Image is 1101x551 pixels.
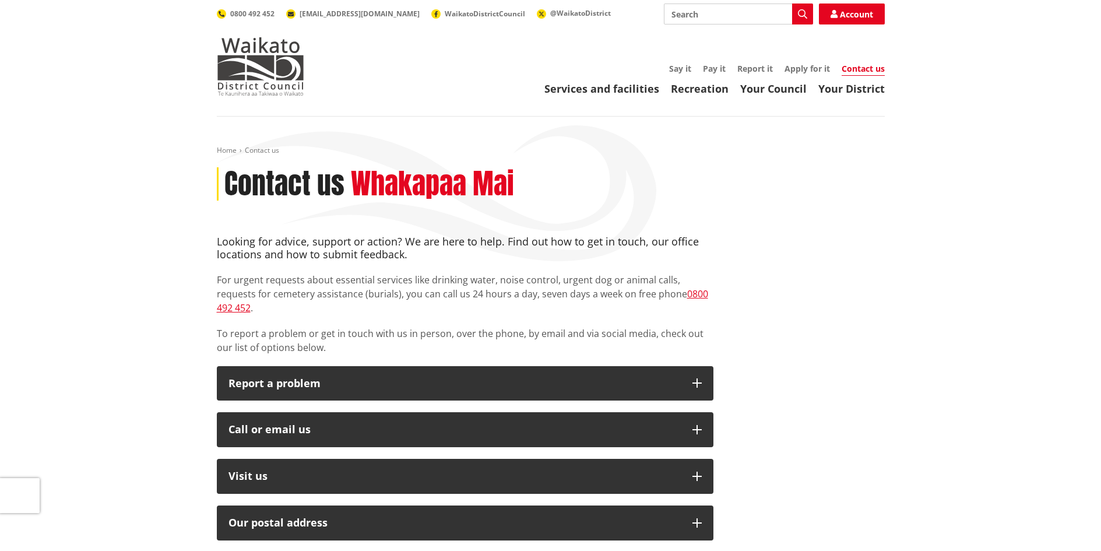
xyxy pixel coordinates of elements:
a: Say it [669,63,691,74]
p: Visit us [228,471,681,482]
p: To report a problem or get in touch with us in person, over the phone, by email and via social me... [217,327,713,355]
a: Recreation [671,82,729,96]
h2: Whakapaa Mai [351,167,514,201]
h4: Looking for advice, support or action? We are here to help. Find out how to get in touch, our off... [217,236,713,261]
a: Services and facilities [544,82,659,96]
h2: Our postal address [228,517,681,529]
span: 0800 492 452 [230,9,275,19]
span: [EMAIL_ADDRESS][DOMAIN_NAME] [300,9,420,19]
input: Search input [664,3,813,24]
button: Call or email us [217,412,713,447]
a: Contact us [842,63,885,76]
a: Home [217,145,237,155]
img: Waikato District Council - Te Kaunihera aa Takiwaa o Waikato [217,37,304,96]
a: [EMAIL_ADDRESS][DOMAIN_NAME] [286,9,420,19]
button: Visit us [217,459,713,494]
p: Report a problem [228,378,681,389]
button: Report a problem [217,366,713,401]
div: Call or email us [228,424,681,436]
a: Report it [737,63,773,74]
h1: Contact us [224,167,344,201]
span: WaikatoDistrictCouncil [445,9,525,19]
a: Your Council [740,82,807,96]
a: @WaikatoDistrict [537,8,611,18]
span: Contact us [245,145,279,155]
a: Your District [818,82,885,96]
a: WaikatoDistrictCouncil [431,9,525,19]
span: @WaikatoDistrict [550,8,611,18]
button: Our postal address [217,506,713,541]
a: Apply for it [785,63,830,74]
nav: breadcrumb [217,146,885,156]
p: For urgent requests about essential services like drinking water, noise control, urgent dog or an... [217,273,713,315]
a: Account [819,3,885,24]
a: 0800 492 452 [217,9,275,19]
a: 0800 492 452 [217,287,708,314]
a: Pay it [703,63,726,74]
